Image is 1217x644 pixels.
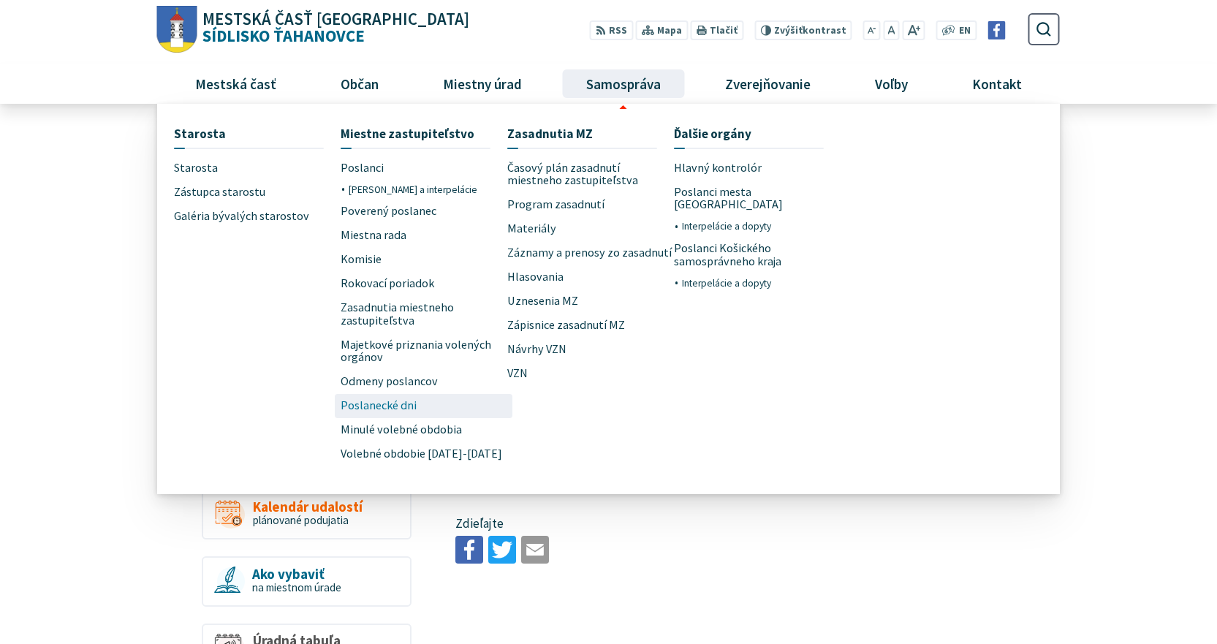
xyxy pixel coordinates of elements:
span: Komisie [341,247,382,271]
img: Zdieľať na Twitteri [488,536,516,564]
span: Samospráva [580,64,666,103]
button: Nastaviť pôvodnú veľkosť písma [883,20,899,40]
span: Voľby [870,64,914,103]
a: Občan [314,64,405,103]
a: Poslanci mesta [GEOGRAPHIC_DATA] [674,180,841,217]
a: Ďalšie orgány [674,121,824,148]
span: Mapa [657,23,682,39]
a: Uznesenia MZ [507,289,674,314]
span: Časový plán zasadnutí miestneho zastupiteľstva [507,156,674,193]
a: Zverejňovanie [699,64,838,103]
span: Galéria bývalých starostov [174,204,309,228]
a: Program zasadnutí [507,193,674,217]
span: [PERSON_NAME] a interpelácie [349,180,477,199]
a: Samospráva [560,64,688,103]
a: Hlasovania [507,265,674,289]
a: Logo Sídlisko Ťahanovce, prejsť na domovskú stránku. [157,6,469,53]
span: Ako vybaviť [252,567,341,582]
span: Interpelácie a dopyty [682,273,771,292]
a: Mapa [636,20,688,40]
span: RSS [609,23,627,39]
span: Program zasadnutí [507,193,604,217]
img: Prejsť na domovskú stránku [157,6,197,53]
a: Hlavný kontrolór [674,156,841,180]
a: Starosta [174,121,324,148]
span: Starosta [174,121,226,148]
a: Mestská časť [168,64,303,103]
button: Zmenšiť veľkosť písma [863,20,881,40]
span: Tlačiť [710,25,738,37]
span: Zvýšiť [774,24,803,37]
span: Zasadnutia MZ [507,121,593,148]
a: Rokovací poriadok [341,271,507,295]
a: Majetkové priznania volených orgánov [341,333,507,370]
span: Poslanci [341,156,384,180]
a: Ako vybaviť na miestnom úrade [202,556,412,607]
span: Miestna rada [341,223,406,247]
a: Zasadnutia miestneho zastupiteľstva [341,295,507,333]
a: Miestne zastupiteľstvo [341,121,490,148]
span: Poverený poslanec [341,200,436,224]
span: Miestne zastupiteľstvo [341,121,474,148]
span: Ďalšie orgány [674,121,751,148]
a: VZN [507,362,674,386]
span: EN [959,23,971,39]
span: Občan [335,64,384,103]
a: Miestna rada [341,223,507,247]
span: Uznesenia MZ [507,289,578,314]
span: Starosta [174,156,218,180]
a: Záznamy a prenosy zo zasadnutí [507,241,674,265]
a: Materiály [507,217,674,241]
a: EN [955,23,975,39]
span: Minulé volebné obdobia [341,418,462,442]
a: Poverený poslanec [341,200,507,224]
a: Zasadnutia MZ [507,121,657,148]
span: Sídlisko Ťahanovce [197,11,470,45]
img: Prejsť na Facebook stránku [987,21,1006,39]
a: Minulé volebné obdobia [341,418,507,442]
span: na miestnom úrade [252,580,341,594]
a: Zápisnice zasadnutí MZ [507,314,674,338]
span: Rokovací poriadok [341,271,434,295]
span: Mestská časť [189,64,281,103]
a: Kalendár udalostí plánované podujatia [202,490,412,540]
span: Záznamy a prenosy zo zasadnutí [507,241,672,265]
span: kontrast [774,25,846,37]
a: Interpelácie a dopyty [682,217,841,236]
button: Zvýšiťkontrast [754,20,852,40]
span: Hlavný kontrolór [674,156,762,180]
span: Poslanecké dni [341,394,417,418]
span: Materiály [507,217,556,241]
span: Kontakt [967,64,1028,103]
a: Zástupca starostu [174,180,341,204]
img: Zdieľať na Facebooku [455,536,483,564]
span: Zástupca starostu [174,180,265,204]
a: Interpelácie a dopyty [682,273,841,292]
span: Návrhy VZN [507,338,566,362]
span: Kalendár udalostí [253,499,363,515]
a: Galéria bývalých starostov [174,204,341,228]
span: Hlasovania [507,265,564,289]
a: Poslanci Košického samosprávneho kraja [674,236,841,273]
span: Interpelácie a dopyty [682,217,771,236]
span: VZN [507,362,528,386]
span: Volebné obdobie [DATE]-[DATE] [341,442,502,466]
a: Miestny úrad [416,64,548,103]
a: Návrhy VZN [507,338,674,362]
a: Komisie [341,247,507,271]
span: Zverejňovanie [719,64,816,103]
span: Odmeny poslancov [341,370,438,394]
button: Zväčšiť veľkosť písma [902,20,925,40]
a: RSS [590,20,633,40]
a: Volebné obdobie [DATE]-[DATE] [341,442,507,466]
span: Miestny úrad [437,64,527,103]
span: Mestská časť [GEOGRAPHIC_DATA] [202,11,469,28]
button: Tlačiť [691,20,743,40]
span: Zápisnice zasadnutí MZ [507,314,625,338]
span: plánované podujatia [253,513,349,527]
a: Starosta [174,156,341,180]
